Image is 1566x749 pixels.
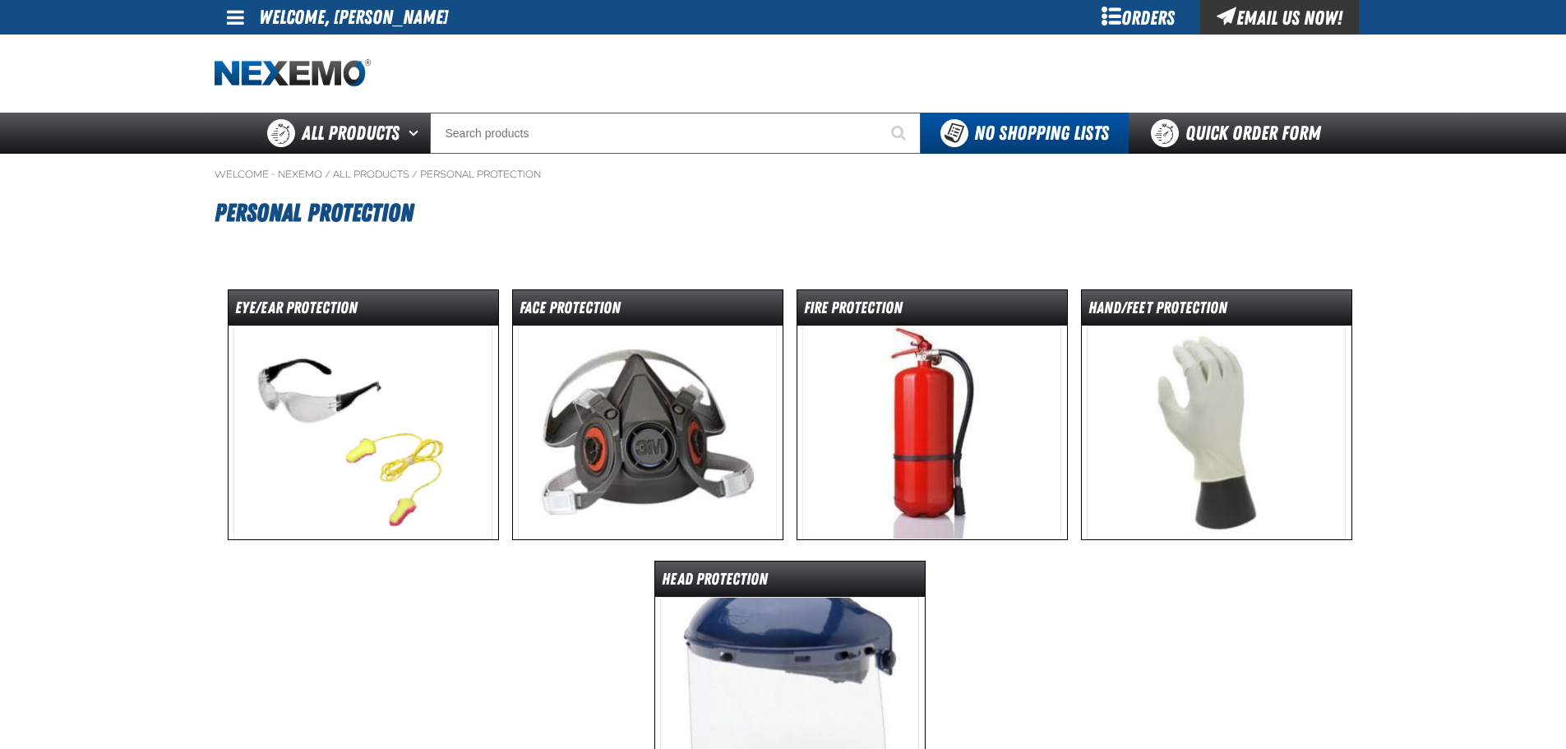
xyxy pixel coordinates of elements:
[215,59,371,88] img: Nexemo logo
[325,168,330,181] span: /
[233,326,492,539] img: Eye/Ear Protection
[802,326,1061,539] img: Fire Protection
[403,113,430,154] button: Open All Products pages
[420,168,541,181] a: Personal Protection
[512,289,783,540] a: Face Protection
[655,568,925,597] dt: Head Protection
[797,289,1068,540] a: Fire Protection
[921,113,1129,154] button: You do not have available Shopping Lists. Open to Create a New List
[412,168,418,181] span: /
[430,113,921,154] input: Search
[1082,297,1351,326] dt: Hand/Feet Protection
[215,168,1352,181] nav: Breadcrumbs
[1087,326,1346,539] img: Hand/Feet Protection
[513,297,783,326] dt: Face Protection
[229,297,498,326] dt: Eye/Ear Protection
[215,191,1352,235] h1: Personal Protection
[974,122,1109,145] span: No Shopping Lists
[1081,289,1352,540] a: Hand/Feet Protection
[228,289,499,540] a: Eye/Ear Protection
[880,113,921,154] button: Start Searching
[215,168,322,181] a: Welcome - Nexemo
[1129,113,1351,154] a: Quick Order Form
[518,326,777,539] img: Face Protection
[797,297,1067,326] dt: Fire Protection
[215,59,371,88] a: Home
[302,118,400,148] span: All Products
[333,168,409,181] a: All Products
